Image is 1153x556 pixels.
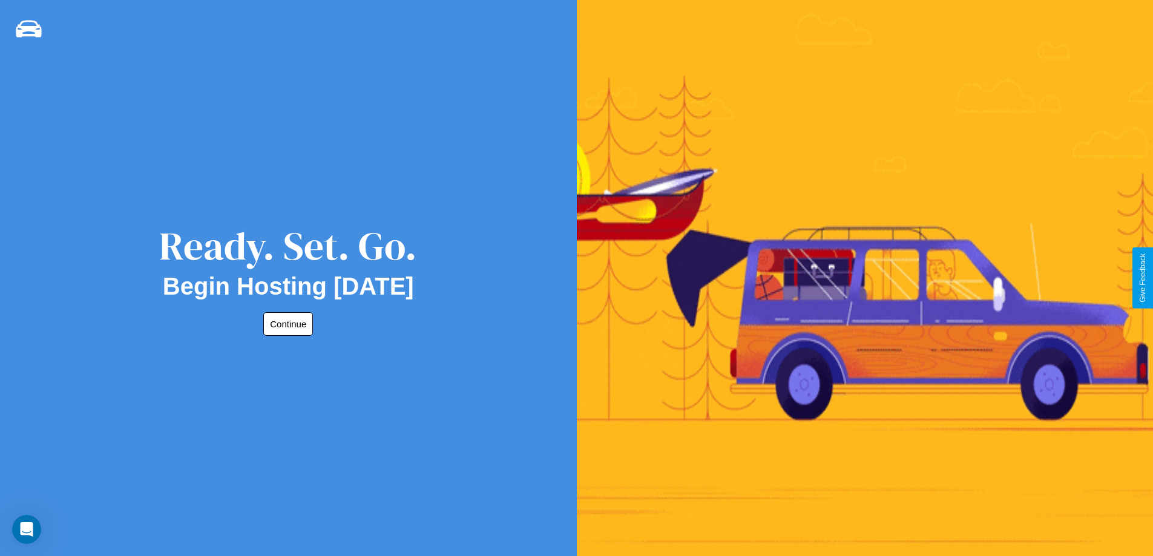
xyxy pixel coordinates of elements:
[163,273,414,300] h2: Begin Hosting [DATE]
[263,312,313,336] button: Continue
[1138,253,1147,303] div: Give Feedback
[159,219,417,273] div: Ready. Set. Go.
[12,515,41,544] iframe: Intercom live chat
